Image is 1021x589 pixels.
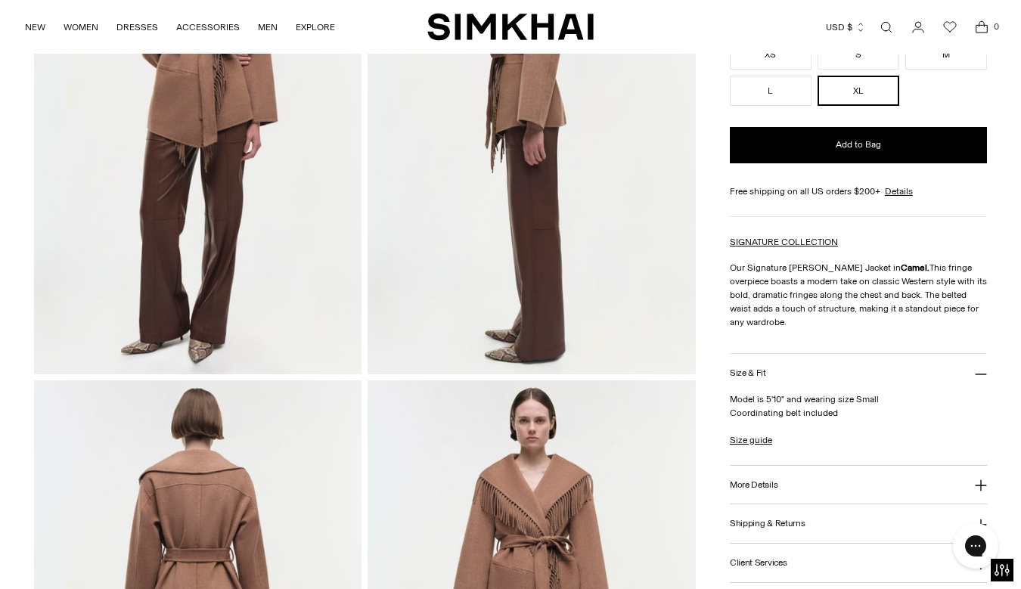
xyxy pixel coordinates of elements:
[730,184,988,198] div: Free shipping on all US orders $200+
[989,20,1003,33] span: 0
[730,127,988,163] button: Add to Bag
[730,466,988,504] button: More Details
[730,76,812,106] button: L
[730,433,772,447] a: Size guide
[818,39,899,70] button: S
[258,11,278,44] a: MEN
[935,12,965,42] a: Wishlist
[427,12,594,42] a: SIMKHAI
[730,480,777,490] h3: More Details
[25,11,45,44] a: NEW
[730,504,988,543] button: Shipping & Returns
[730,544,988,582] button: Client Services
[967,12,997,42] a: Open cart modal
[885,184,913,198] a: Details
[945,518,1006,574] iframe: Gorgias live chat messenger
[836,138,881,151] span: Add to Bag
[730,368,766,378] h3: Size & Fit
[730,392,988,420] p: Model is 5'10" and wearing size Small Coordinating belt included
[730,237,838,247] a: SIGNATURE COLLECTION
[116,11,158,44] a: DRESSES
[818,76,899,106] button: XL
[730,39,812,70] button: XS
[871,12,902,42] a: Open search modal
[730,558,787,568] h3: Client Services
[64,11,98,44] a: WOMEN
[826,11,866,44] button: USD $
[730,519,805,529] h3: Shipping & Returns
[901,262,929,273] b: Camel.
[296,11,335,44] a: EXPLORE
[176,11,240,44] a: ACCESSORIES
[903,12,933,42] a: Go to the account page
[730,354,988,392] button: Size & Fit
[730,261,988,329] p: Our Signature [PERSON_NAME] Jacket in This fringe overpiece boasts a modern take on classic Weste...
[905,39,987,70] button: M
